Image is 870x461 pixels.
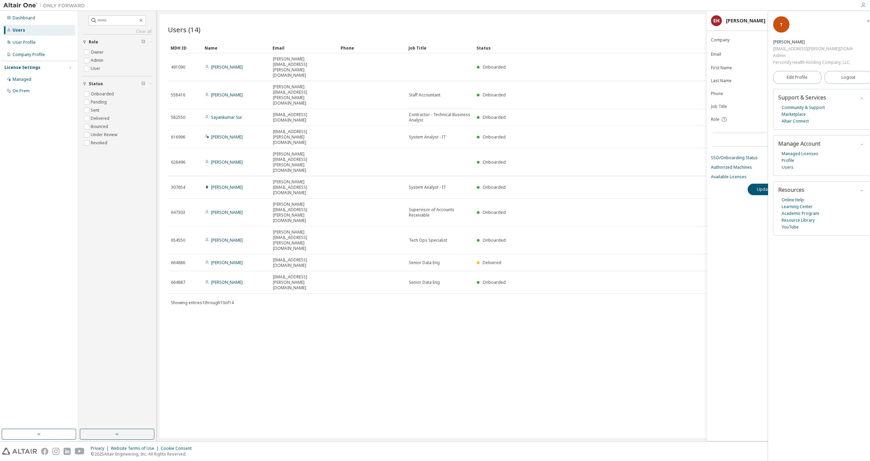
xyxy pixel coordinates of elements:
label: Onboarded [91,90,115,98]
a: Marketplace [782,111,806,118]
a: Online Help [782,197,804,203]
a: Edit Profile [773,71,821,84]
div: Phone [341,42,403,53]
div: Privacy [91,446,111,451]
span: Onboarded [483,134,506,140]
a: [PERSON_NAME] [211,279,243,285]
span: [EMAIL_ADDRESS][PERSON_NAME][DOMAIN_NAME] [273,274,335,291]
div: Managed [13,77,31,82]
span: Clear filter [141,81,145,87]
a: [PERSON_NAME] [211,134,243,140]
span: [PERSON_NAME][EMAIL_ADDRESS][PERSON_NAME][DOMAIN_NAME] [273,151,335,173]
span: Onboarded [483,64,506,70]
span: Resources [778,186,804,193]
a: Altair Connect [782,118,809,125]
img: youtube.svg [75,448,85,455]
label: Under Review [91,131,119,139]
span: Onboarded [483,279,506,285]
span: [PERSON_NAME][EMAIL_ADDRESS][DOMAIN_NAME] [273,179,335,196]
span: 491090 [171,64,185,70]
a: Academic Program [782,210,819,217]
div: Website Terms of Use [111,446,161,451]
span: Delivered [483,260,501,265]
a: YouTube [782,224,799,230]
label: Owner [91,48,105,56]
img: Altair One [3,2,88,9]
a: [PERSON_NAME] [211,64,243,70]
span: Senior Data Eng [409,280,440,285]
img: instagram.svg [52,448,59,455]
span: System Analyst - IT [409,185,446,190]
span: Onboarded [483,114,506,120]
span: Showing entries 1 through 10 of 14 [171,300,234,306]
span: [EMAIL_ADDRESS][PERSON_NAME][DOMAIN_NAME] [273,129,335,145]
span: [EMAIL_ADDRESS][DOMAIN_NAME] [273,257,335,268]
a: Sayankumar Sur [211,114,242,120]
span: [PERSON_NAME][EMAIL_ADDRESS][PERSON_NAME][DOMAIN_NAME] [273,56,335,78]
span: Logout [841,74,855,81]
div: Personify Health Holding Company, LLC. [773,59,853,66]
span: 582550 [171,115,185,120]
div: Dashboard [13,15,35,21]
label: Delivered [91,114,111,123]
div: Tarik Suljic [773,39,853,45]
div: EH [711,15,722,26]
label: Pending [91,98,108,106]
label: Company [711,37,773,43]
a: Community & Support [782,104,825,111]
span: 664887 [171,280,185,285]
label: Sent [91,106,101,114]
div: Name [205,42,267,53]
span: [PERSON_NAME][EMAIL_ADDRESS][PERSON_NAME][DOMAIN_NAME] [273,202,335,223]
a: Users [782,164,794,171]
span: 307654 [171,185,185,190]
span: 654550 [171,238,185,243]
span: Contractor - Technical Business Analyst [409,112,471,123]
div: Job Title [408,42,471,53]
span: Senior Data Eng [409,260,440,265]
a: Available Licenses [711,174,866,180]
a: [PERSON_NAME] [211,92,243,98]
span: Onboarded [483,92,506,98]
div: [EMAIL_ADDRESS][PERSON_NAME][DOMAIN_NAME] [773,45,853,52]
span: [EMAIL_ADDRESS][DOMAIN_NAME] [273,112,335,123]
span: Role [711,117,719,122]
label: Last Name [711,78,773,84]
span: Tech Ops Specialist [409,238,447,243]
a: Authorized Machines [711,165,866,170]
button: Status [83,76,152,91]
div: Status [476,42,823,53]
div: MDH ID [171,42,199,53]
div: On Prem [13,88,30,94]
a: [PERSON_NAME] [211,260,243,265]
span: Edit Profile [787,75,807,80]
button: Role [83,35,152,50]
span: Users (14) [168,25,201,34]
span: Status [89,81,103,87]
div: Email [273,42,335,53]
div: [PERSON_NAME] [726,18,765,23]
span: [PERSON_NAME][EMAIL_ADDRESS][PERSON_NAME][DOMAIN_NAME] [273,84,335,106]
img: linkedin.svg [64,448,71,455]
label: Email [711,52,773,57]
a: Managed Licenses [782,150,818,157]
a: Profile [782,157,794,164]
div: Company Profile [13,52,45,57]
span: Onboarded [483,237,506,243]
div: Cookie Consent [161,446,196,451]
span: 558416 [171,92,185,98]
span: System Analyst - IT [409,134,446,140]
label: First Name [711,65,773,71]
label: Phone [711,91,773,96]
span: Supervisor of Accounts Receivable [409,207,471,218]
div: License Settings [4,65,40,70]
span: 616996 [171,134,185,140]
label: User [91,64,102,73]
span: Role [89,39,98,45]
a: Resource Library [782,217,815,224]
label: Bounced [91,123,109,131]
p: © 2025 Altair Engineering, Inc. All Rights Reserved. [91,451,196,457]
span: [PERSON_NAME][EMAIL_ADDRESS][PERSON_NAME][DOMAIN_NAME] [273,229,335,251]
a: [PERSON_NAME] [211,184,243,190]
label: Revoked [91,139,109,147]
